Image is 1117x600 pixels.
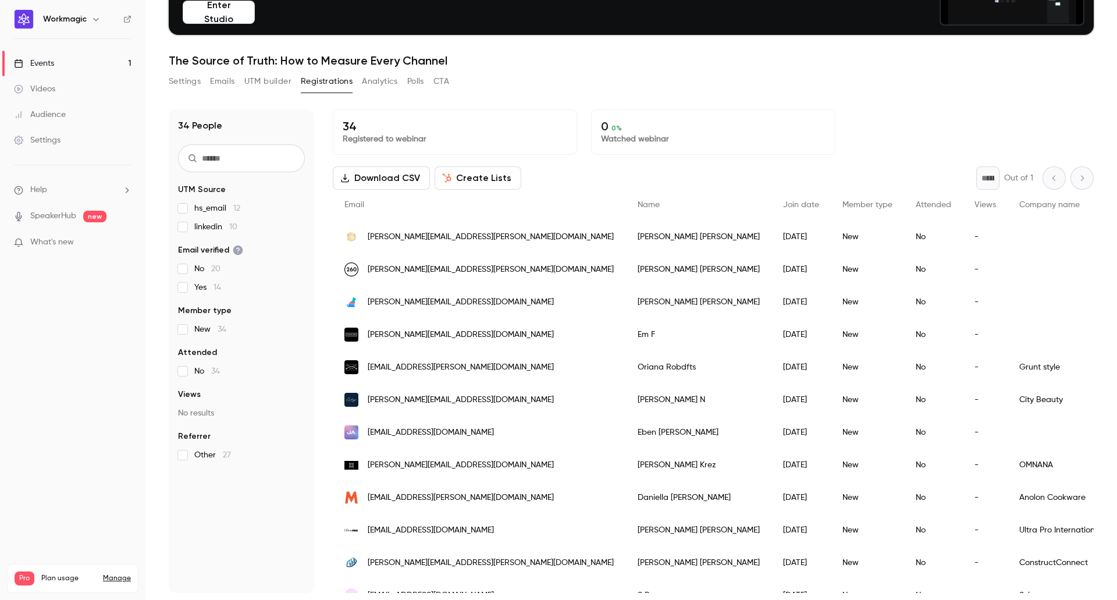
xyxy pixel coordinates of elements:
div: No [904,481,963,514]
span: [PERSON_NAME][EMAIL_ADDRESS][PERSON_NAME][DOMAIN_NAME] [368,557,614,569]
div: No [904,253,963,286]
p: 34 [343,119,567,133]
div: - [963,514,1008,546]
button: Settings [169,72,201,91]
span: [EMAIL_ADDRESS][PERSON_NAME][DOMAIN_NAME] [368,361,554,374]
span: 34 [211,367,220,375]
div: [PERSON_NAME] [PERSON_NAME] [626,514,771,546]
span: Email verified [178,244,243,256]
span: [PERSON_NAME][EMAIL_ADDRESS][PERSON_NAME][DOMAIN_NAME] [368,231,614,243]
span: [PERSON_NAME][EMAIL_ADDRESS][DOMAIN_NAME] [368,329,554,341]
div: - [963,384,1008,416]
span: hs_email [194,203,240,214]
img: ultrapro.com [344,523,358,537]
span: Attended [178,347,217,358]
div: No [904,514,963,546]
div: New [831,384,904,416]
span: [EMAIL_ADDRESS][DOMAIN_NAME] [368,524,494,537]
div: [DATE] [771,351,831,384]
button: UTM builder [244,72,291,91]
div: [DATE] [771,286,831,318]
span: Views [178,389,201,400]
li: help-dropdown-opener [14,184,131,196]
p: Registered to webinar [343,133,567,145]
button: CTA [433,72,449,91]
div: New [831,318,904,351]
div: - [963,546,1008,579]
div: New [831,351,904,384]
div: Settings [14,134,61,146]
div: [PERSON_NAME] [PERSON_NAME] [626,546,771,579]
a: SpeakerHub [30,210,76,222]
img: citybeauty.com [344,393,358,407]
span: 34 [218,325,226,333]
div: [PERSON_NAME] [PERSON_NAME] [626,253,771,286]
span: No [194,263,220,275]
div: [DATE] [771,318,831,351]
div: New [831,416,904,449]
div: New [831,449,904,481]
div: [DATE] [771,416,831,449]
div: - [963,318,1008,351]
div: New [831,481,904,514]
img: prettylitter.co [344,295,358,309]
span: Email [344,201,364,209]
img: Workmagic [15,10,33,29]
span: Name [638,201,660,209]
span: linkedin [194,221,237,233]
div: - [963,286,1008,318]
button: Polls [407,72,424,91]
span: Pro [15,571,34,585]
span: 12 [233,204,240,212]
span: [PERSON_NAME][EMAIL_ADDRESS][DOMAIN_NAME] [368,459,554,471]
h1: 34 People [178,119,222,133]
div: Oriana Robdfts [626,351,771,384]
div: No [904,384,963,416]
span: No [194,365,220,377]
span: [PERSON_NAME][EMAIL_ADDRESS][PERSON_NAME][DOMAIN_NAME] [368,264,614,276]
div: New [831,286,904,318]
p: Watched webinar [601,133,826,145]
span: Member type [842,201,892,209]
span: [EMAIL_ADDRESS][PERSON_NAME][DOMAIN_NAME] [368,492,554,504]
div: [PERSON_NAME] [PERSON_NAME] [626,221,771,253]
div: No [904,416,963,449]
div: [DATE] [771,449,831,481]
button: Registrations [301,72,353,91]
img: meyer.com [344,491,358,505]
div: No [904,449,963,481]
span: UTM Source [178,184,226,196]
span: Referrer [178,431,211,442]
div: [DATE] [771,253,831,286]
div: No [904,318,963,351]
span: Other [194,449,231,461]
img: open.store [344,425,358,439]
span: Yes [194,282,221,293]
p: Out of 1 [1004,172,1033,184]
button: Enter Studio [183,1,255,24]
span: 10 [229,223,237,231]
span: new [83,211,106,222]
section: facet-groups [178,184,305,461]
span: 27 [223,451,231,459]
span: Views [974,201,996,209]
img: 260samplesale.com [344,262,358,276]
div: New [831,546,904,579]
div: - [963,449,1008,481]
span: New [194,324,226,335]
img: constructconnect.com [344,556,358,570]
div: [DATE] [771,221,831,253]
div: Daniella [PERSON_NAME] [626,481,771,514]
div: Em F [626,318,771,351]
div: [PERSON_NAME] Krez [626,449,771,481]
button: Emails [210,72,234,91]
img: chatlabs.com [344,328,358,342]
div: New [831,514,904,546]
span: Member type [178,305,232,317]
button: Analytics [362,72,398,91]
p: No results [178,407,305,419]
h6: Workmagic [43,13,87,25]
div: No [904,221,963,253]
div: [DATE] [771,514,831,546]
div: Events [14,58,54,69]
